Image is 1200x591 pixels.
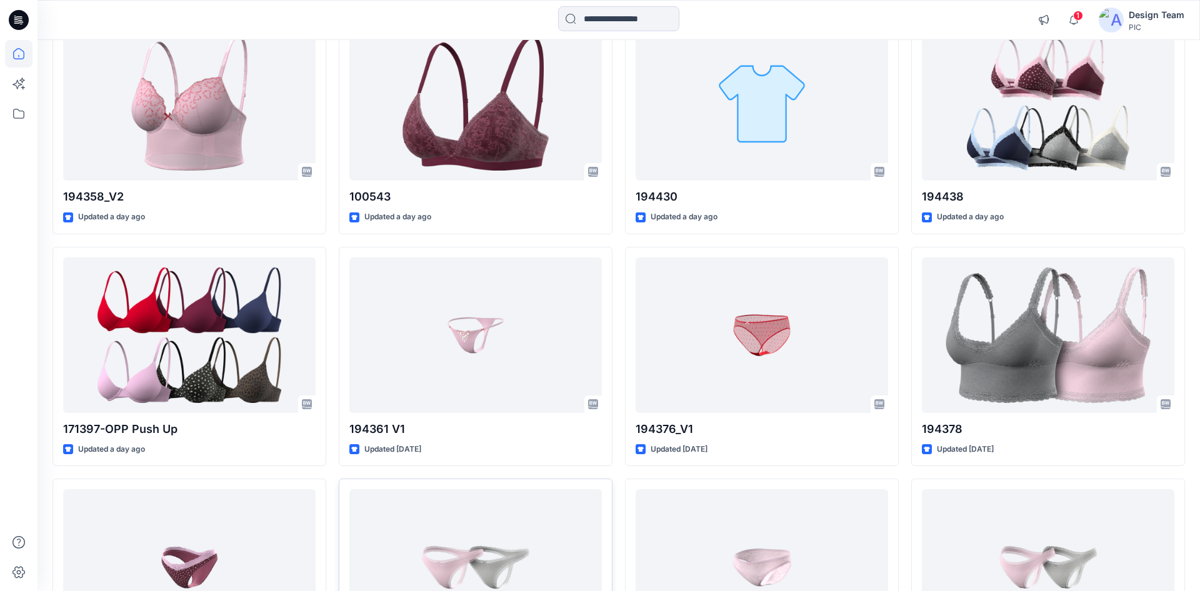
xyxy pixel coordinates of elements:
[63,257,316,413] a: 171397-OPP Push Up
[651,443,707,456] p: Updated [DATE]
[636,26,888,181] a: 194430
[937,211,1004,224] p: Updated a day ago
[349,420,602,438] p: 194361 V1
[364,443,421,456] p: Updated [DATE]
[63,188,316,206] p: 194358_V2
[78,443,145,456] p: Updated a day ago
[349,188,602,206] p: 100543
[1099,7,1124,32] img: avatar
[1073,11,1083,21] span: 1
[636,188,888,206] p: 194430
[349,257,602,413] a: 194361 V1
[636,420,888,438] p: 194376_V1
[937,443,994,456] p: Updated [DATE]
[1129,22,1184,32] div: PIC
[78,211,145,224] p: Updated a day ago
[63,420,316,438] p: 171397-OPP Push Up
[364,211,431,224] p: Updated a day ago
[63,26,316,181] a: 194358_V2
[651,211,717,224] p: Updated a day ago
[636,257,888,413] a: 194376_V1
[922,26,1174,181] a: 194438
[349,26,602,181] a: 100543
[1129,7,1184,22] div: Design Team
[922,257,1174,413] a: 194378
[922,188,1174,206] p: 194438
[922,420,1174,438] p: 194378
